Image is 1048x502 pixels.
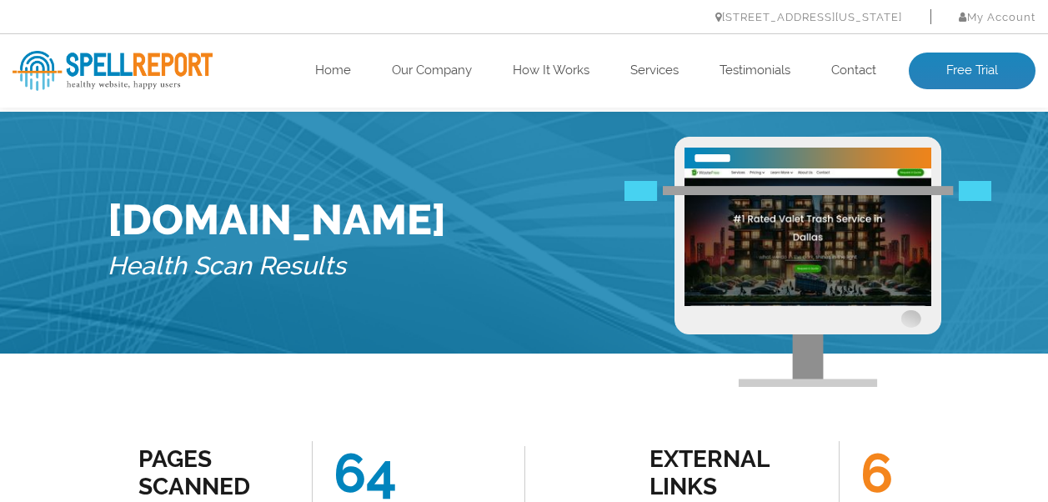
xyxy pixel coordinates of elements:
div: external links [649,445,800,500]
img: Free Website Analysis [684,168,931,306]
h5: Health Scan Results [108,244,446,289]
div: Pages Scanned [138,445,289,500]
h1: [DOMAIN_NAME] [108,195,446,244]
img: Free Webiste Analysis [674,137,941,387]
img: Free Webiste Analysis [624,181,991,201]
